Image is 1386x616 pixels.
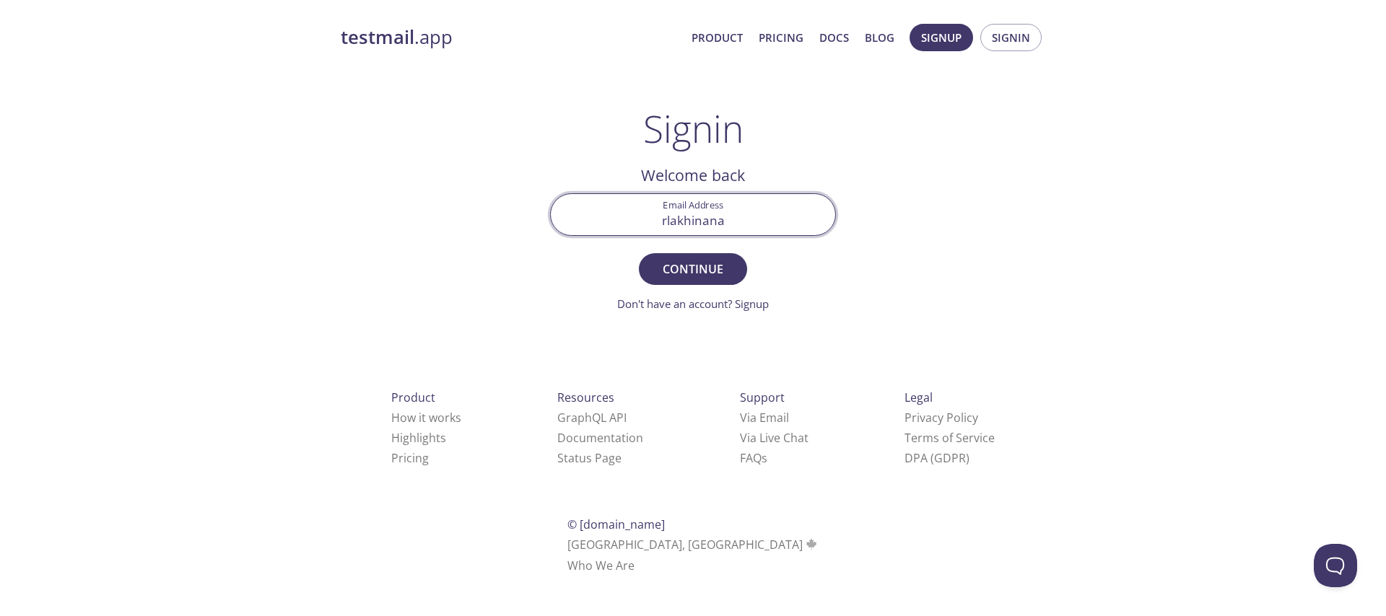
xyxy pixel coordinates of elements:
span: Support [740,390,785,405]
span: Product [391,390,435,405]
span: Resources [557,390,614,405]
a: Docs [819,28,849,47]
a: Pricing [759,28,803,47]
span: Signin [992,28,1030,47]
a: Via Email [740,410,789,426]
a: testmail.app [341,25,680,50]
a: Via Live Chat [740,430,808,446]
a: Pricing [391,450,429,466]
a: Highlights [391,430,446,446]
button: Signup [910,24,973,51]
a: Documentation [557,430,643,446]
iframe: Help Scout Beacon - Open [1314,544,1357,587]
span: Signup [921,28,962,47]
strong: testmail [341,25,414,50]
span: s [762,450,767,466]
a: Who We Are [567,558,635,573]
a: FAQ [740,450,767,466]
a: GraphQL API [557,410,627,426]
span: [GEOGRAPHIC_DATA], [GEOGRAPHIC_DATA] [567,537,819,553]
a: Blog [865,28,894,47]
a: Privacy Policy [905,410,978,426]
a: Product [692,28,743,47]
h1: Signin [643,107,744,150]
button: Continue [639,253,747,285]
a: Don't have an account? Signup [617,296,769,311]
a: DPA (GDPR) [905,450,969,466]
span: © [DOMAIN_NAME] [567,516,665,532]
a: Terms of Service [905,430,995,446]
button: Signin [980,24,1042,51]
a: Status Page [557,450,622,466]
span: Legal [905,390,933,405]
a: How it works [391,410,461,426]
h2: Welcome back [550,163,836,188]
span: Continue [655,259,731,279]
